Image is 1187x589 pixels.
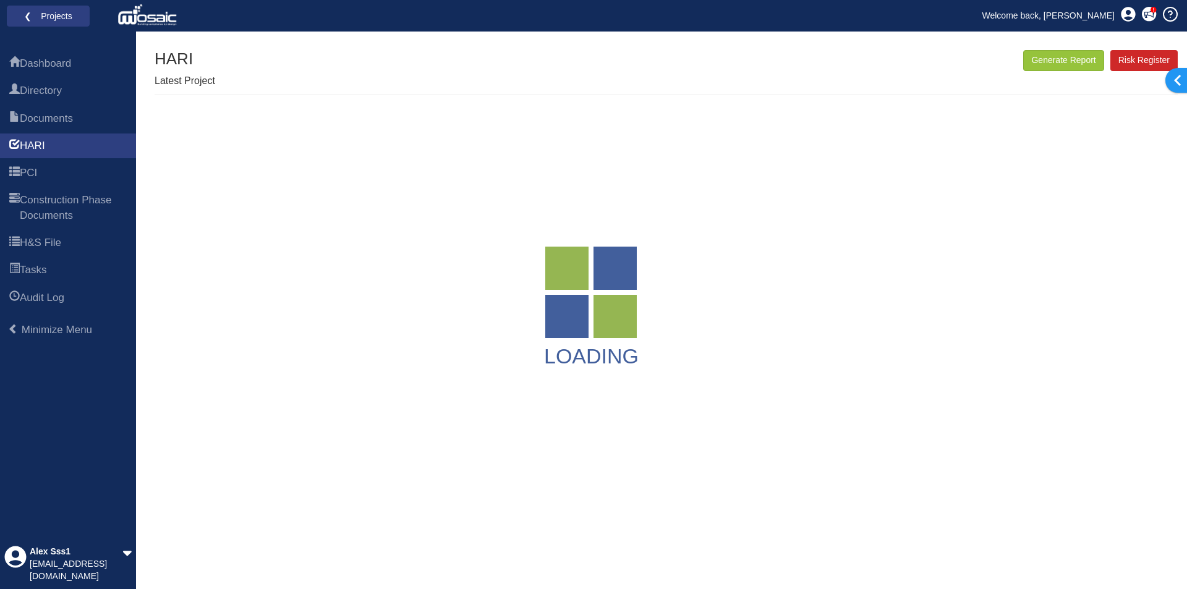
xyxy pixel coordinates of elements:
span: Construction Phase Documents [9,193,20,224]
p: Latest Project [155,74,215,88]
span: PCI [20,166,37,180]
span: HARI [20,138,45,153]
button: Generate Report [1023,50,1104,71]
span: Directory [20,83,62,98]
span: Directory [9,84,20,99]
a: ❮ Projects [15,8,82,24]
span: Minimize Menu [22,324,92,336]
span: Tasks [9,263,20,278]
span: Tasks [20,263,46,278]
span: H&S File [9,236,20,251]
div: Alex Sss1 [30,546,122,558]
span: PCI [9,166,20,181]
div: Profile [4,546,27,583]
span: Dashboard [9,57,20,72]
span: Dashboard [20,56,71,71]
span: Minimize Menu [8,324,19,334]
span: HARI [9,139,20,154]
span: Construction Phase Documents [20,193,127,223]
a: Welcome back, [PERSON_NAME] [973,6,1124,25]
div: [EMAIL_ADDRESS][DOMAIN_NAME] [30,558,122,583]
a: Risk Register [1110,50,1178,71]
span: Documents [9,112,20,127]
span: Audit Log [20,290,64,305]
span: Audit Log [9,291,20,306]
h1: HARI [155,50,215,68]
img: logo_white.png [117,3,180,28]
span: Documents [20,111,73,126]
div: LOADING [544,341,639,371]
span: H&S File [20,235,61,250]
